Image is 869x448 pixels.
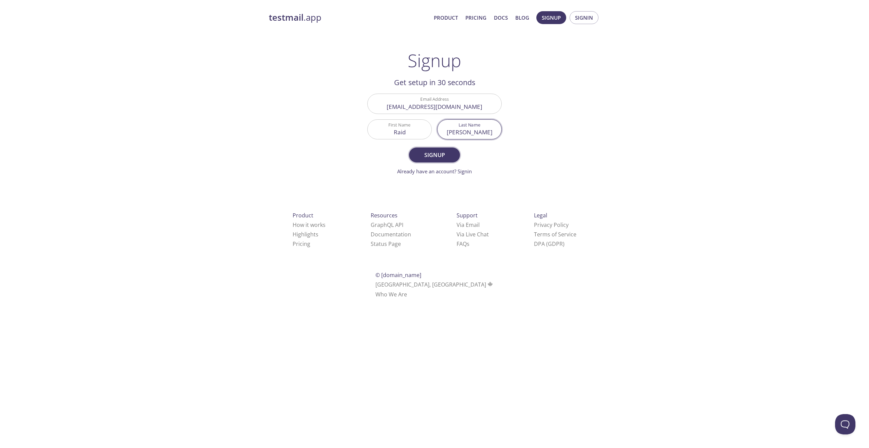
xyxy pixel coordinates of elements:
h2: Get setup in 30 seconds [367,77,502,88]
h1: Signup [408,50,461,71]
a: Docs [494,13,508,22]
a: Terms of Service [534,231,576,238]
span: Legal [534,212,547,219]
a: Product [434,13,458,22]
a: Documentation [371,231,411,238]
span: © [DOMAIN_NAME] [375,271,421,279]
strong: testmail [269,12,303,23]
span: Product [293,212,313,219]
span: Support [457,212,478,219]
a: Privacy Policy [534,221,569,229]
a: Who We Are [375,291,407,298]
span: Signin [575,13,593,22]
a: How it works [293,221,326,229]
a: GraphQL API [371,221,403,229]
a: DPA (GDPR) [534,240,565,248]
a: Pricing [293,240,310,248]
a: Pricing [465,13,486,22]
a: Already have an account? Signin [397,168,472,175]
a: Blog [515,13,529,22]
iframe: Help Scout Beacon - Open [835,414,855,434]
span: Resources [371,212,397,219]
button: Signup [536,11,566,24]
span: Signup [542,13,561,22]
button: Signin [570,11,598,24]
span: [GEOGRAPHIC_DATA], [GEOGRAPHIC_DATA] [375,281,494,288]
span: s [467,240,469,248]
span: Signup [417,150,452,160]
a: Status Page [371,240,401,248]
a: Via Live Chat [457,231,489,238]
a: Highlights [293,231,318,238]
a: FAQ [457,240,469,248]
a: testmail.app [269,12,428,23]
button: Signup [409,148,460,162]
a: Via Email [457,221,480,229]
